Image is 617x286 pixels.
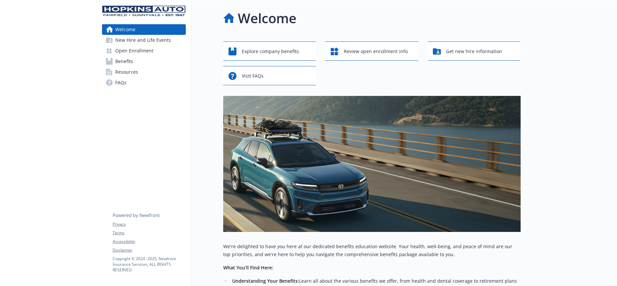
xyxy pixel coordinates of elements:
img: overview page banner [223,96,521,232]
a: New Hire and Life Events [102,35,186,45]
p: Copyright © 2024 - 2025 , Newfront Insurance Services, ALL RIGHTS RESERVED [113,256,185,273]
strong: What You’ll Find Here: [223,264,273,271]
button: Get new hire information [428,41,521,61]
a: Terms [113,230,185,236]
a: Privacy [113,221,185,227]
span: Review open enrollment info [344,45,408,58]
span: Visit FAQs [242,70,264,82]
h1: Welcome [238,8,296,28]
button: Review open enrollment info [325,41,418,61]
button: Visit FAQs [223,66,316,85]
p: We're delighted to have you here at our dedicated benefits education website. Your health, well-b... [223,243,521,258]
a: FAQs [102,77,186,88]
a: Resources [102,67,186,77]
a: Open Enrollment [102,45,186,56]
a: Benefits [102,56,186,67]
span: Get new hire information [446,45,502,58]
span: New Hire and Life Events [115,35,171,45]
span: Open Enrollment [115,45,153,56]
a: Disclaimer [113,247,185,253]
span: Welcome [115,24,135,35]
button: Explore company benefits [223,41,316,61]
span: Explore company benefits [242,45,299,58]
span: Benefits [115,56,133,67]
span: FAQs [115,77,127,88]
a: Accessibility [113,239,185,245]
a: Welcome [102,24,186,35]
strong: Understanding Your Benefits: [232,278,299,284]
span: Resources [115,67,138,77]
